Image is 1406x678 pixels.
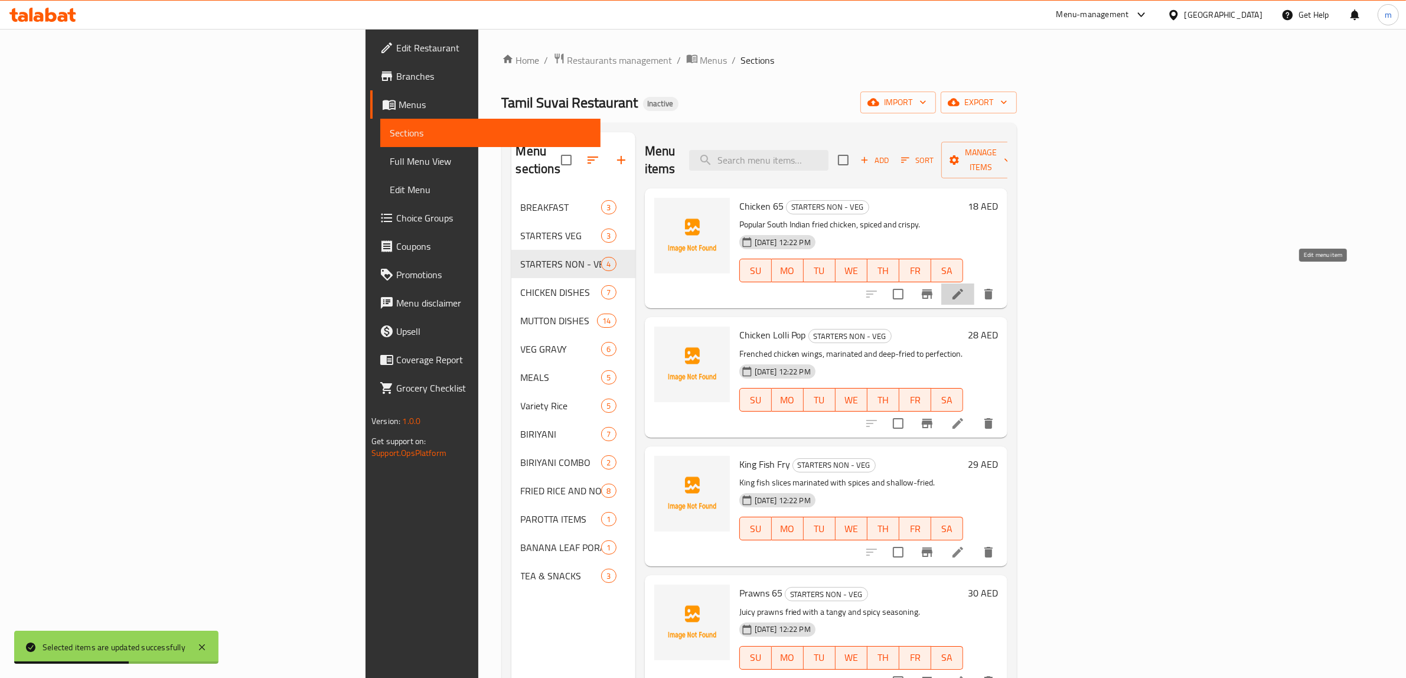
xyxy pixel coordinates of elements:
nav: Menu sections [511,188,635,595]
span: 14 [598,315,615,327]
span: import [870,95,927,110]
button: SU [739,388,772,412]
button: Add section [607,146,635,174]
button: FR [899,646,931,670]
li: / [677,53,681,67]
span: SU [745,520,767,537]
img: King Fish Fry [654,456,730,532]
span: TH [872,392,895,409]
button: TU [804,388,836,412]
span: TU [808,520,831,537]
span: Get support on: [371,433,426,449]
span: [DATE] 12:22 PM [750,624,815,635]
span: SA [936,392,958,409]
span: SA [936,649,958,666]
span: Sort [901,154,934,167]
span: STARTERS NON - VEG [521,257,602,271]
button: Add [856,151,893,169]
span: Upsell [396,324,591,338]
span: Branches [396,69,591,83]
button: SA [931,517,963,540]
button: MO [772,646,804,670]
button: TH [867,259,899,282]
span: Variety Rice [521,399,602,413]
button: FR [899,517,931,540]
span: King Fish Fry [739,455,790,473]
div: BREAKFAST [521,200,602,214]
span: m [1385,8,1392,21]
span: Select to update [886,411,911,436]
button: TH [867,646,899,670]
a: Coverage Report [370,345,601,374]
span: 1 [602,542,615,553]
button: Branch-specific-item [913,409,941,438]
div: BREAKFAST3 [511,193,635,221]
span: Menu disclaimer [396,296,591,310]
a: Sections [380,119,601,147]
li: / [732,53,736,67]
div: items [601,342,616,356]
p: Frenched chicken wings, marinated and deep-fried to perfection. [739,347,963,361]
span: Sort sections [579,146,607,174]
button: SA [931,388,963,412]
button: MO [772,388,804,412]
span: Sections [390,126,591,140]
div: MEALS5 [511,363,635,392]
div: STARTERS NON - VEG [792,458,876,472]
div: STARTERS NON - VEG [808,329,892,343]
h6: 18 AED [968,198,998,214]
a: Support.OpsPlatform [371,445,446,461]
button: TU [804,259,836,282]
h6: 29 AED [968,456,998,472]
div: CHICKEN DISHES7 [511,278,635,307]
span: Menus [700,53,728,67]
div: items [601,455,616,470]
div: BIRIYANI COMBO2 [511,448,635,477]
button: FR [899,388,931,412]
a: Edit menu item [951,545,965,559]
span: BIRIYANI [521,427,602,441]
span: TEA & SNACKS [521,569,602,583]
button: delete [974,538,1003,566]
span: FR [904,649,927,666]
a: Coupons [370,232,601,260]
a: Menu disclaimer [370,289,601,317]
span: Menus [399,97,591,112]
button: delete [974,280,1003,308]
span: 8 [602,485,615,497]
span: 7 [602,287,615,298]
span: BIRIYANI COMBO [521,455,602,470]
span: Grocery Checklist [396,381,591,395]
span: WE [840,520,863,537]
span: VEG GRAVY [521,342,602,356]
div: items [597,314,616,328]
button: Branch-specific-item [913,538,941,566]
div: items [601,484,616,498]
div: items [601,200,616,214]
button: TH [867,388,899,412]
button: SU [739,259,772,282]
span: Promotions [396,268,591,282]
a: Branches [370,62,601,90]
h6: 28 AED [968,327,998,343]
span: 7 [602,429,615,440]
button: SA [931,646,963,670]
div: PAROTTA ITEMS [521,512,602,526]
span: Prawns 65 [739,584,782,602]
span: SA [936,520,958,537]
button: SU [739,517,772,540]
span: Inactive [643,99,678,109]
span: 3 [602,230,615,242]
span: [DATE] 12:22 PM [750,366,815,377]
div: PAROTTA ITEMS1 [511,505,635,533]
span: STARTERS NON - VEG [793,458,875,472]
span: Select all sections [554,148,579,172]
span: STARTERS VEG [521,229,602,243]
span: Add item [856,151,893,169]
span: FRIED RICE AND NOODLES [521,484,602,498]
